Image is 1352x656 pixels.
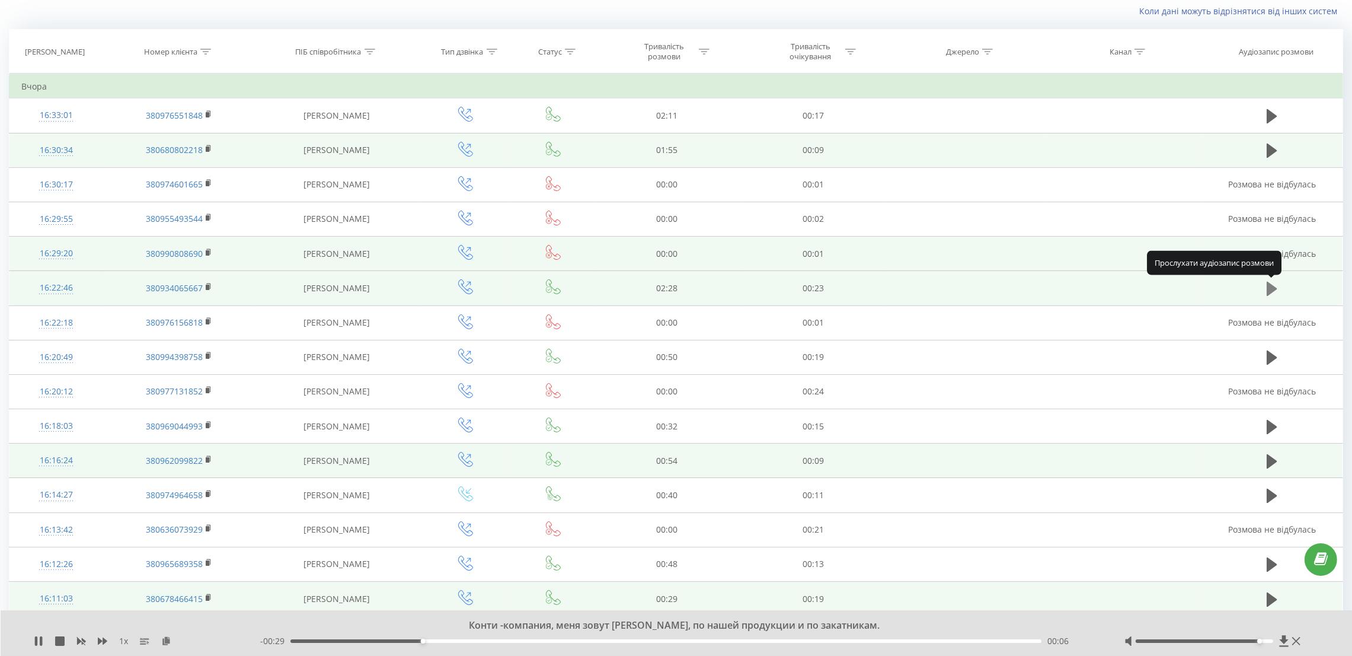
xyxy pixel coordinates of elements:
[21,449,91,472] div: 16:16:24
[21,276,91,300] div: 16:22:46
[740,98,887,133] td: 00:17
[740,237,887,271] td: 00:01
[146,421,203,432] a: 380969044993
[146,282,203,294] a: 380934065667
[21,208,91,231] div: 16:29:55
[1228,179,1316,190] span: Розмова не відбулась
[119,635,128,647] span: 1 x
[740,444,887,478] td: 00:09
[21,346,91,369] div: 16:20:49
[740,271,887,305] td: 00:23
[594,271,740,305] td: 02:28
[594,512,740,547] td: 00:00
[255,478,418,512] td: [PERSON_NAME]
[21,104,91,127] div: 16:33:01
[296,47,362,57] div: ПІБ співробітника
[594,305,740,340] td: 00:00
[1139,5,1343,17] a: Коли дані можуть відрізнятися вiд інших систем
[21,587,91,610] div: 16:11:03
[1228,248,1316,259] span: Розмова не відбулась
[9,75,1343,98] td: Вчора
[740,133,887,167] td: 00:09
[146,593,203,604] a: 380678466415
[255,237,418,271] td: [PERSON_NAME]
[146,558,203,569] a: 380965689358
[1228,213,1316,224] span: Розмова не відбулась
[146,248,203,259] a: 380990808690
[146,351,203,362] a: 380994398758
[21,242,91,265] div: 16:29:20
[146,524,203,535] a: 380636073929
[255,305,418,340] td: [PERSON_NAME]
[538,47,562,57] div: Статус
[594,582,740,616] td: 00:29
[146,489,203,501] a: 380974964658
[146,386,203,397] a: 380977131852
[1228,386,1316,397] span: Розмова не відбулась
[594,478,740,512] td: 00:40
[594,167,740,202] td: 00:00
[21,483,91,507] div: 16:14:27
[21,415,91,438] div: 16:18:03
[632,42,696,62] div: Тривалість розмови
[740,409,887,444] td: 00:15
[946,47,979,57] div: Джерело
[255,444,418,478] td: [PERSON_NAME]
[779,42,842,62] div: Тривалість очікування
[740,547,887,581] td: 00:13
[1147,251,1281,275] div: Прослухати аудіозапис розмови
[146,317,203,328] a: 380976156818
[146,144,203,155] a: 380680802218
[255,133,418,167] td: [PERSON_NAME]
[21,518,91,542] div: 16:13:42
[255,167,418,202] td: [PERSON_NAME]
[21,380,91,403] div: 16:20:12
[144,47,197,57] div: Номер клієнта
[594,98,740,133] td: 02:11
[594,237,740,271] td: 00:00
[255,98,418,133] td: [PERSON_NAME]
[260,635,290,647] span: - 00:29
[21,311,91,335] div: 16:22:18
[442,47,484,57] div: Тип дзвінка
[740,478,887,512] td: 00:11
[740,512,887,547] td: 00:21
[740,374,887,409] td: 00:24
[740,167,887,202] td: 00:01
[25,47,85,57] div: [PERSON_NAME]
[1257,639,1262,644] div: Accessibility label
[146,213,203,224] a: 380955493544
[255,340,418,374] td: [PERSON_NAME]
[21,173,91,196] div: 16:30:17
[740,202,887,236] td: 00:02
[594,133,740,167] td: 01:55
[594,409,740,444] td: 00:32
[255,409,418,444] td: [PERSON_NAME]
[146,179,203,190] a: 380974601665
[740,340,887,374] td: 00:19
[594,374,740,409] td: 00:00
[161,619,1177,632] div: Конти -компания, меня зовут [PERSON_NAME], по нашей продукции и по закатникам.
[1228,524,1316,535] span: Розмова не відбулась
[1047,635,1069,647] span: 00:06
[146,455,203,466] a: 380962099822
[594,340,740,374] td: 00:50
[21,553,91,576] div: 16:12:26
[255,374,418,409] td: [PERSON_NAME]
[255,582,418,616] td: [PERSON_NAME]
[594,547,740,581] td: 00:48
[740,305,887,340] td: 00:01
[21,139,91,162] div: 16:30:34
[740,582,887,616] td: 00:19
[594,202,740,236] td: 00:00
[255,202,418,236] td: [PERSON_NAME]
[255,271,418,305] td: [PERSON_NAME]
[1110,47,1132,57] div: Канал
[594,444,740,478] td: 00:54
[1228,317,1316,328] span: Розмова не відбулась
[146,110,203,121] a: 380976551848
[1239,47,1313,57] div: Аудіозапис розмови
[421,639,426,644] div: Accessibility label
[255,512,418,547] td: [PERSON_NAME]
[255,547,418,581] td: [PERSON_NAME]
